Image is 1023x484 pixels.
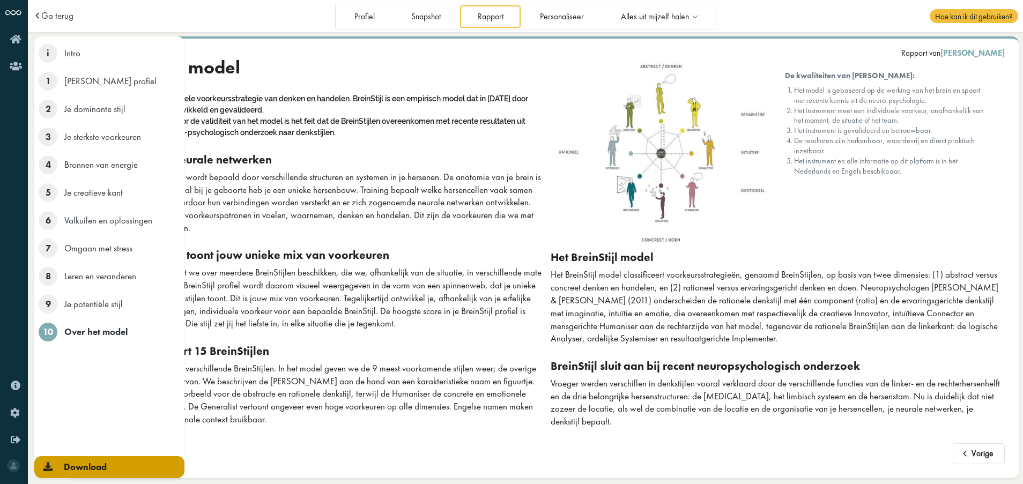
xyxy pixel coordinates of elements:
img: model.png [551,57,769,250]
div: Je BreinStijl is je individuele voorkeursstrategie van denken en handelen. BreinStijl is een empi... [90,92,543,139]
div: BreinStijl gaat ervan uit dat we over meerdere BreinStijlen beschikken, die we, afhankelijk van d... [90,266,543,330]
span: i [39,44,57,63]
span: Leren en veranderen [64,270,136,282]
span: Je dominante stijl [64,103,125,115]
a: Profiel [337,5,392,27]
h3: Je BreinStijlProfiel toont jouw unieke mix van voorkeuren [90,248,543,262]
h3: BreinStijl signaleert 15 BreinStijlen [90,344,543,358]
span: 9 [39,295,57,314]
a: Ga terug [41,11,73,20]
div: Rapport van [901,48,1005,58]
span: [PERSON_NAME] profiel [64,75,157,87]
li: Het instrument is gevalideerd en betrouwbaar. [794,125,990,136]
span: Je potentiële stijl [64,298,123,310]
span: [PERSON_NAME] [940,48,1005,58]
div: BreinStijl signaleert vijftien verschillende BreinStijlen. In het model geven we de 9 meest voork... [90,362,543,426]
a: Download [34,456,184,478]
li: De resultaten zijn herkenbaar, waardevrij en direct praktisch inzetbaar. [794,136,990,156]
h3: Het BreinStijl model [551,250,1004,264]
span: 6 [39,211,57,230]
div: Vroeger werden verschillen in denkstijlen vooral verklaard door de verschillende functies van de ... [551,377,1004,428]
li: Het instrument meet een individuele voorkeur, onafhankelijk van het moment, de situatie of het team. [794,106,990,126]
span: Omgaan met stress [64,242,132,254]
span: Alles uit mijzelf halen [621,12,689,21]
span: Download [64,461,107,473]
a: Alles uit mijzelf halen [603,5,714,27]
div: Je voelen, denken en doen wordt bepaald door verschillende structuren en systemen in je hersenen.... [90,171,543,235]
span: Valkuilen en oplossingen [64,214,152,226]
span: 5 [39,183,57,202]
a: Snapshot [394,5,458,27]
span: Over het model [64,326,128,338]
a: Personaliseer [523,5,602,27]
h3: BreinStijlen zijn neurale netwerken [90,153,543,167]
div: Het BreinStijl model classificeert voorkeursstrategieën, genaamd BreinStijlen, op basis van twee ... [551,269,1004,345]
h3: BreinStijl sluit aan bij recent neuropsychologisch onderzoek [551,359,1004,373]
span: 1 [39,72,57,91]
span: 2 [39,100,57,118]
span: Je sterkste voorkeuren [64,131,141,143]
div: De kwaliteiten van [PERSON_NAME]: [785,71,1004,81]
span: Je creatieve kant [64,187,123,198]
button: Vorige [953,443,1005,465]
li: Het instrument en alle informatie op dit platform is in het Nederlands en Engels beschikbaar. [794,156,990,176]
span: Intro [64,47,80,59]
span: 10 [39,323,57,341]
a: Rapport [460,5,521,27]
span: 3 [39,128,57,146]
li: Het model is gebaseerd op de werking van het brein en spoort met recente kennis uit de neuro-psyc... [794,85,990,106]
span: 4 [39,155,57,174]
span: Bronnen van energie [64,159,138,170]
span: Hoe kan ik dit gebruiken? [930,9,1018,23]
span: 7 [39,239,57,258]
span: 8 [39,267,57,286]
